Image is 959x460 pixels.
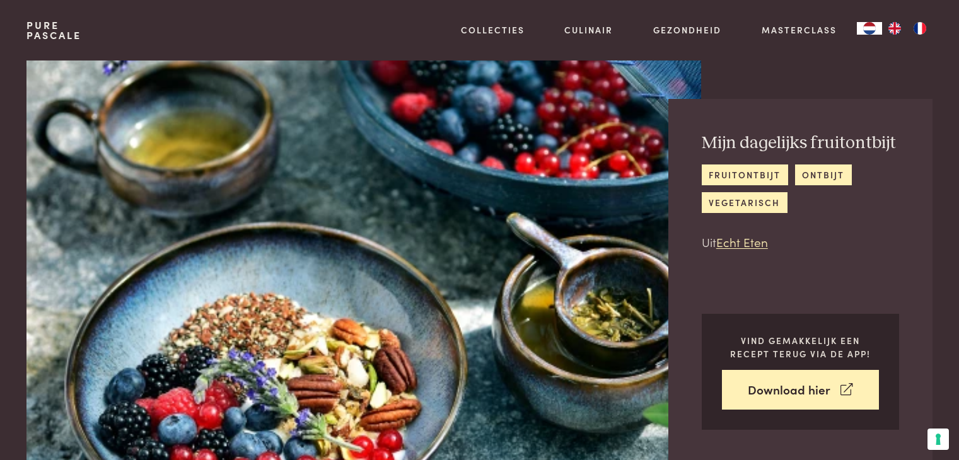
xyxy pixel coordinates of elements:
[702,233,899,251] p: Uit
[762,23,837,37] a: Masterclass
[702,192,788,213] a: vegetarisch
[882,22,933,35] ul: Language list
[857,22,882,35] div: Language
[722,370,879,410] a: Download hier
[882,22,907,35] a: EN
[907,22,933,35] a: FR
[653,23,721,37] a: Gezondheid
[857,22,933,35] aside: Language selected: Nederlands
[702,132,899,154] h2: Mijn dagelijks fruitontbijt
[564,23,613,37] a: Culinair
[795,164,852,185] a: ontbijt
[722,334,879,360] p: Vind gemakkelijk een recept terug via de app!
[26,20,81,40] a: PurePascale
[461,23,525,37] a: Collecties
[857,22,882,35] a: NL
[702,164,788,185] a: fruitontbijt
[927,428,949,450] button: Uw voorkeuren voor toestemming voor trackingtechnologieën
[716,233,768,250] a: Echt Eten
